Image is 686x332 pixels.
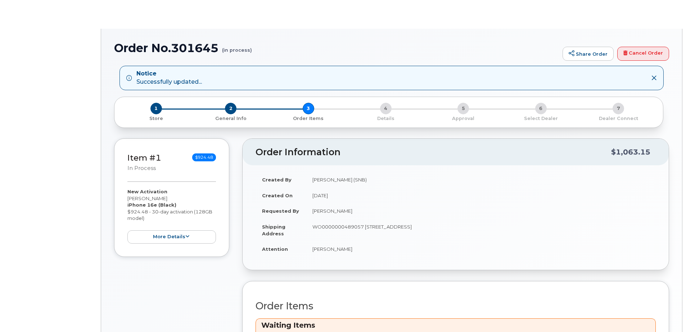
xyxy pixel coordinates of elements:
[127,188,216,244] div: [PERSON_NAME] $924.48 - 30-day activation (128GB model)
[306,241,656,257] td: [PERSON_NAME]
[114,42,559,54] h1: Order No.301645
[120,114,192,122] a: 1 Store
[136,70,202,78] strong: Notice
[256,147,611,157] h2: Order Information
[256,301,656,312] h2: Order Items
[136,70,202,86] div: Successfully updated...
[127,153,161,163] a: Item #1
[222,42,252,53] small: (in process)
[127,202,176,208] strong: iPhone 16e (Black)
[262,193,293,198] strong: Created On
[150,103,162,114] span: 1
[261,321,650,330] h3: Waiting Items
[127,230,216,244] button: more details
[127,189,167,194] strong: New Activation
[306,203,656,219] td: [PERSON_NAME]
[262,224,285,236] strong: Shipping Address
[306,172,656,188] td: [PERSON_NAME] (SNB)
[192,114,269,122] a: 2 General Info
[611,145,650,159] div: $1,063.15
[195,115,266,122] p: General Info
[306,188,656,203] td: [DATE]
[262,208,299,214] strong: Requested By
[306,219,656,241] td: WO0000000489057 [STREET_ADDRESS]
[617,47,669,61] a: Cancel Order
[225,103,236,114] span: 2
[127,165,156,171] small: in process
[192,153,216,161] span: $924.48
[123,115,189,122] p: Store
[262,246,288,252] strong: Attention
[262,177,292,183] strong: Created By
[563,47,614,61] a: Share Order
